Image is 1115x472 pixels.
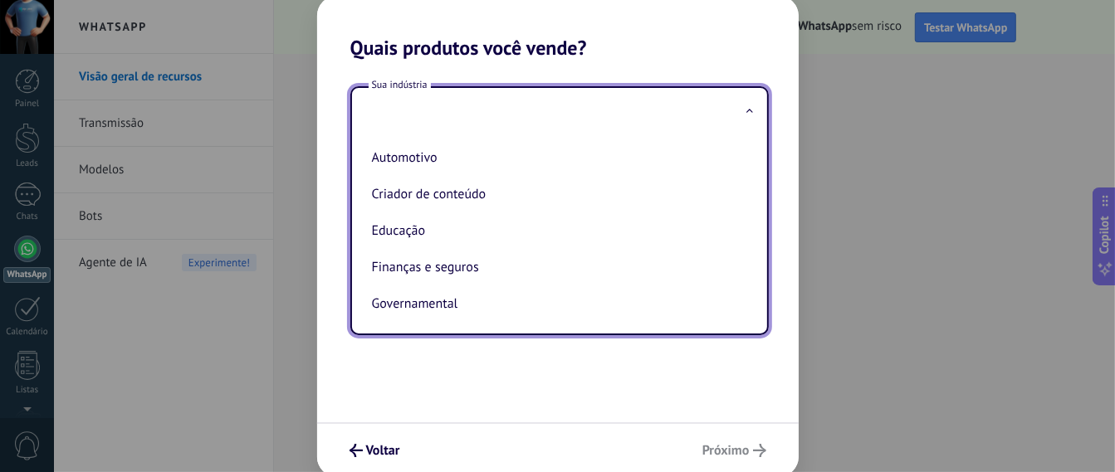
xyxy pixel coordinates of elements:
li: Governamental [365,285,747,322]
li: Manufatura/Indústria [365,322,747,358]
li: Educação [365,212,747,249]
li: Finanças e seguros [365,249,747,285]
span: Sua indústria [369,78,431,92]
li: Criador de conteúdo [365,176,747,212]
button: Voltar [342,436,408,465]
li: Automotivo [365,139,747,176]
span: Voltar [366,445,400,456]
